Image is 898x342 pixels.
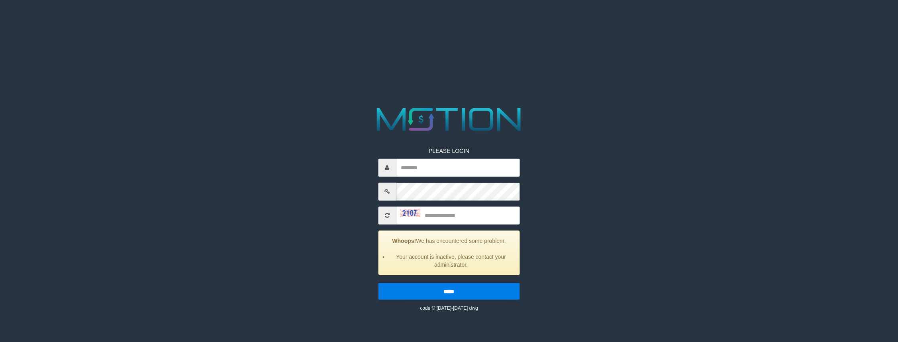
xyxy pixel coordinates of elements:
[371,104,527,135] img: MOTION_logo.png
[378,231,520,275] div: We has encountered some problem.
[392,238,416,244] strong: Whoops!
[388,253,514,269] li: Your account is inactive, please contact your administrator.
[378,147,520,155] p: PLEASE LOGIN
[400,209,420,217] img: captcha
[420,305,478,311] small: code © [DATE]-[DATE] dwg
